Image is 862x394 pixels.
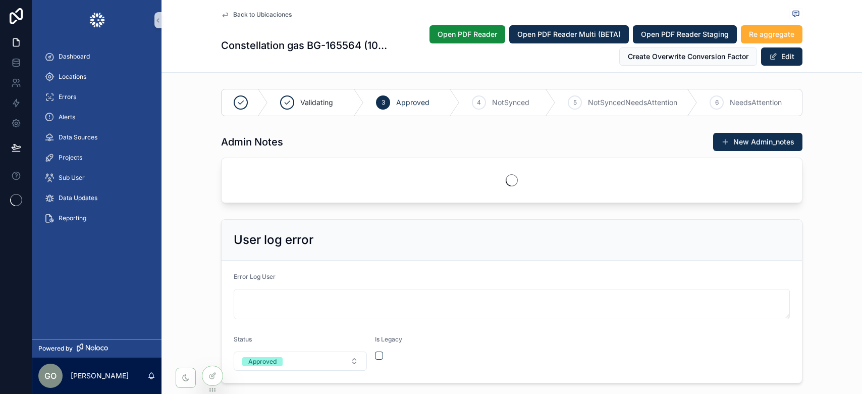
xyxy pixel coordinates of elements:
span: Is Legacy [375,335,402,343]
a: Projects [38,149,155,167]
a: Powered by [32,339,161,358]
img: App logo [89,12,105,28]
button: Create Overwrite Conversion Factor [619,47,757,66]
span: 6 [715,98,719,107]
span: NeedsAttention [730,97,782,108]
span: Projects [59,154,82,162]
span: Error Log User [234,273,276,280]
a: Locations [38,68,155,86]
span: Locations [59,73,86,81]
span: NotSynced [492,97,529,108]
span: Sub User [59,174,85,182]
span: Dashboard [59,53,90,61]
div: Approved [248,357,277,366]
span: Validating [300,97,333,108]
a: Data Updates [38,189,155,207]
button: Open PDF Reader Multi (BETA) [509,25,629,43]
button: New Admin_notes [713,133,802,151]
button: Open PDF Reader Staging [633,25,737,43]
a: Data Sources [38,128,155,146]
a: Alerts [38,108,155,126]
span: Status [234,335,252,343]
a: Sub User [38,169,155,187]
div: scrollable content [32,40,161,240]
span: Approved [396,97,429,108]
h2: User log error [234,232,313,248]
span: Errors [59,93,76,101]
span: Powered by [38,344,73,353]
h1: Admin Notes [221,135,283,149]
span: Data Updates [59,194,97,202]
span: Open PDF Reader Staging [641,29,729,39]
span: Back to Ubicaciones [233,11,292,19]
span: Create Overwrite Conversion Factor [628,52,748,62]
button: Edit [761,47,802,66]
button: Select Button [234,352,367,371]
h1: Constellation gas BG-165564 (100% production) [221,38,389,53]
span: NotSyncedNeedsAttention [588,97,677,108]
span: Alerts [59,113,75,121]
a: Errors [38,88,155,106]
span: 4 [477,98,481,107]
a: Back to Ubicaciones [221,11,292,19]
button: Re aggregate [741,25,802,43]
span: 5 [573,98,577,107]
span: 3 [382,98,385,107]
span: Open PDF Reader [438,29,497,39]
span: Data Sources [59,133,97,141]
span: Reporting [59,214,86,222]
a: Reporting [38,209,155,227]
span: Open PDF Reader Multi (BETA) [517,29,621,39]
span: GO [44,370,57,382]
a: Dashboard [38,47,155,66]
p: [PERSON_NAME] [71,371,129,381]
button: Open PDF Reader [429,25,505,43]
span: Re aggregate [749,29,794,39]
